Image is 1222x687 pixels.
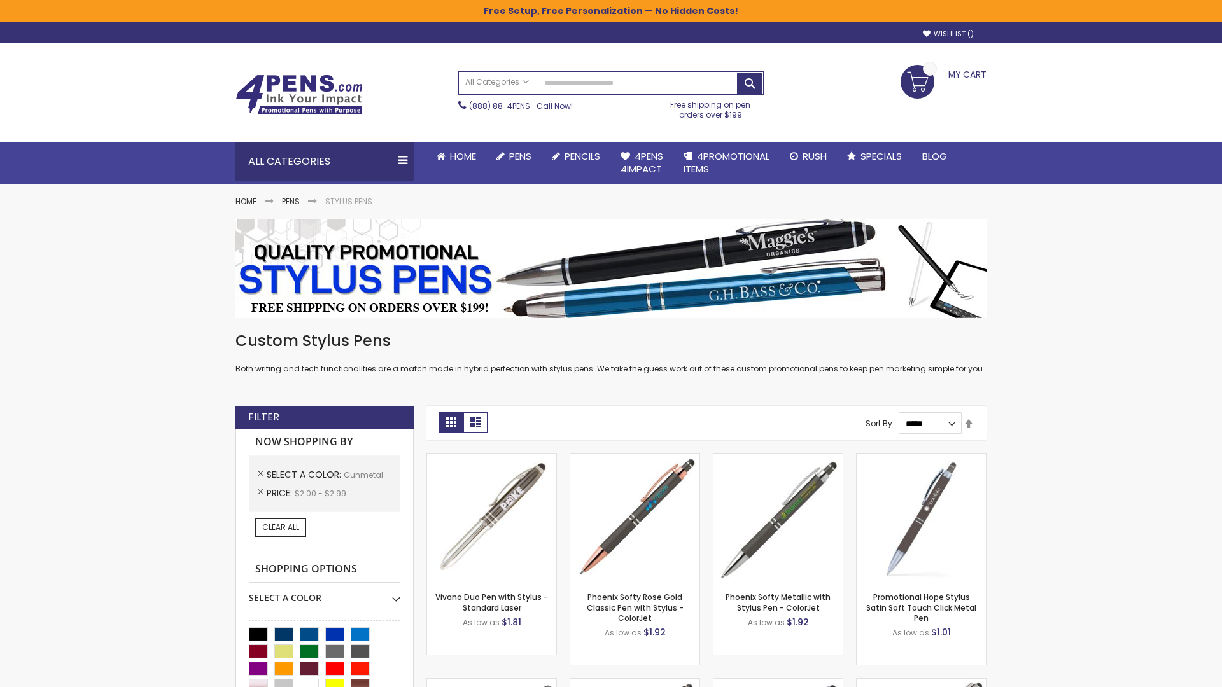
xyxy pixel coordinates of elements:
[469,101,573,111] span: - Call Now!
[249,429,400,455] strong: Now Shopping by
[459,72,535,93] a: All Categories
[923,29,974,39] a: Wishlist
[570,453,699,464] a: Phoenix Softy Rose Gold Classic Pen with Stylus - ColorJet-Gunmetal
[610,142,673,184] a: 4Pens4impact
[450,149,476,163] span: Home
[684,149,769,176] span: 4PROMOTIONAL ITEMS
[542,142,610,170] a: Pencils
[255,518,306,536] a: Clear All
[427,454,556,583] img: Vivano Duo Pen with Stylus - Standard Laser-Gunmetal
[931,626,951,639] span: $1.01
[726,592,831,613] a: Phoenix Softy Metallic with Stylus Pen - ColorJet
[713,454,843,583] img: Phoenix Softy Metallic with Stylus Pen - ColorJet-Gunmetal
[673,142,780,184] a: 4PROMOTIONALITEMS
[344,469,383,480] span: Gunmetal
[267,487,295,499] span: Price
[465,77,529,87] span: All Categories
[502,616,521,628] span: $1.81
[866,418,892,429] label: Sort By
[565,149,600,163] span: Pencils
[235,196,256,207] a: Home
[427,453,556,464] a: Vivano Duo Pen with Stylus - Standard Laser-Gunmetal
[267,468,344,481] span: Select A Color
[249,583,400,604] div: Select A Color
[922,149,947,163] span: Blog
[426,142,486,170] a: Home
[249,556,400,583] strong: Shopping Options
[860,149,902,163] span: Specials
[235,74,363,115] img: 4Pens Custom Pens and Promotional Products
[857,453,986,464] a: Promotional Hope Stylus Satin Soft Touch Click Metal Pen-Gunmetal
[587,592,684,623] a: Phoenix Softy Rose Gold Classic Pen with Stylus - ColorJet
[248,410,279,424] strong: Filter
[803,149,827,163] span: Rush
[235,219,987,318] img: Stylus Pens
[282,196,300,207] a: Pens
[748,617,785,628] span: As low as
[486,142,542,170] a: Pens
[643,626,666,639] span: $1.92
[621,149,663,176] span: 4Pens 4impact
[439,412,463,433] strong: Grid
[657,95,764,120] div: Free shipping on pen orders over $199
[780,142,837,170] a: Rush
[509,149,531,163] span: Pens
[892,627,929,638] span: As low as
[912,142,957,170] a: Blog
[857,454,986,583] img: Promotional Hope Stylus Satin Soft Touch Click Metal Pen-Gunmetal
[469,101,530,111] a: (888) 88-4PENS
[866,592,976,623] a: Promotional Hope Stylus Satin Soft Touch Click Metal Pen
[435,592,548,613] a: Vivano Duo Pen with Stylus - Standard Laser
[463,617,500,628] span: As low as
[262,522,299,532] span: Clear All
[295,488,346,499] span: $2.00 - $2.99
[235,331,987,375] div: Both writing and tech functionalities are a match made in hybrid perfection with stylus pens. We ...
[325,196,372,207] strong: Stylus Pens
[235,331,987,351] h1: Custom Stylus Pens
[235,142,414,181] div: All Categories
[605,627,642,638] span: As low as
[837,142,912,170] a: Specials
[570,454,699,583] img: Phoenix Softy Rose Gold Classic Pen with Stylus - ColorJet-Gunmetal
[713,453,843,464] a: Phoenix Softy Metallic with Stylus Pen - ColorJet-Gunmetal
[787,616,809,628] span: $1.92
